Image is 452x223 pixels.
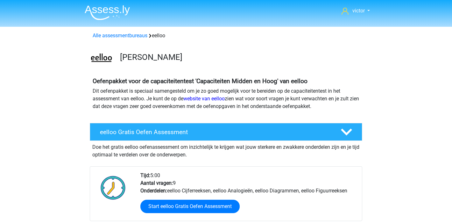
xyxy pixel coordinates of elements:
[97,172,129,204] img: Klok
[183,96,225,102] a: website van eelloo
[85,5,130,20] img: Assessly
[352,8,365,14] span: victor
[339,7,372,15] a: victor
[90,47,113,70] img: eelloo.png
[140,200,240,213] a: Start eelloo Gratis Oefen Assessment
[93,32,147,39] a: Alle assessmentbureaus
[90,141,362,159] div: Doe het gratis eelloo oefenassessment om inzichtelijk te krijgen wat jouw sterkere en zwakkere on...
[136,172,362,221] div: 5:00 9 eelloo Cijferreeksen, eelloo Analogieën, eelloo Diagrammen, eelloo Figuurreeksen
[140,188,167,194] b: Onderdelen:
[87,123,365,141] a: eelloo Gratis Oefen Assessment
[140,172,150,178] b: Tijd:
[90,32,362,40] div: eelloo
[93,87,359,110] p: Dit oefenpakket is speciaal samengesteld om je zo goed mogelijk voor te bereiden op de capaciteit...
[140,180,173,186] b: Aantal vragen:
[120,52,357,62] h3: [PERSON_NAME]
[100,128,330,136] h4: eelloo Gratis Oefen Assessment
[93,77,307,85] b: Oefenpakket voor de capaciteitentest 'Capaciteiten Midden en Hoog' van eelloo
